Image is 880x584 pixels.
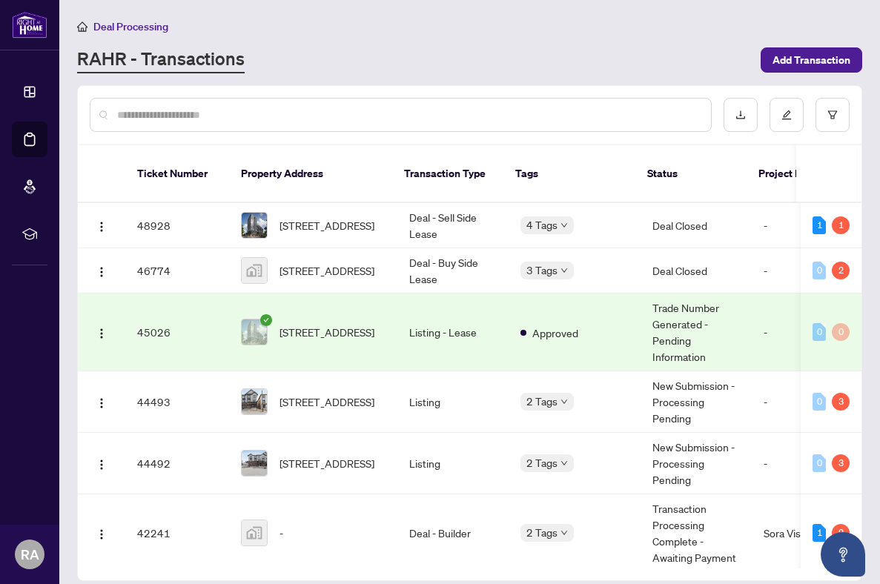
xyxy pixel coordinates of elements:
div: 0 [832,323,850,341]
th: Status [635,145,747,203]
th: Tags [503,145,635,203]
td: Deal - Builder [397,494,509,572]
div: 0 [813,393,826,411]
span: [STREET_ADDRESS] [279,394,374,410]
td: Deal Closed [641,248,752,293]
img: Logo [96,221,107,233]
td: - [752,203,879,248]
td: Deal - Buy Side Lease [397,248,509,293]
span: download [735,110,746,120]
th: Ticket Number [125,145,229,203]
img: Logo [96,459,107,471]
span: 2 Tags [526,393,558,410]
span: 2 Tags [526,524,558,541]
td: 48928 [125,203,229,248]
button: download [724,98,758,132]
div: 2 [832,262,850,279]
td: 44492 [125,433,229,494]
div: 0 [813,323,826,341]
span: [STREET_ADDRESS] [279,324,374,340]
span: down [560,459,568,467]
td: 45026 [125,293,229,371]
th: Property Address [229,145,392,203]
div: 3 [832,454,850,472]
span: [STREET_ADDRESS] [279,262,374,279]
div: 3 [832,393,850,411]
button: Open asap [821,532,865,577]
button: filter [816,98,850,132]
span: home [77,21,87,32]
div: 0 [813,454,826,472]
button: Logo [90,390,113,414]
a: RAHR - Transactions [77,47,245,73]
div: 1 [813,216,826,234]
span: down [560,222,568,229]
div: 2 [832,524,850,542]
div: 1 [832,216,850,234]
img: thumbnail-img [242,213,267,238]
span: - [279,525,283,541]
th: Transaction Type [392,145,503,203]
img: Logo [96,266,107,278]
button: Logo [90,320,113,344]
span: Deal Processing [93,20,168,33]
span: down [560,529,568,537]
button: Add Transaction [761,47,862,73]
td: New Submission - Processing Pending [641,371,752,433]
td: Transaction Processing Complete - Awaiting Payment [641,494,752,572]
span: RA [21,544,39,565]
span: down [560,267,568,274]
button: Logo [90,451,113,475]
span: edit [781,110,792,120]
span: down [560,398,568,405]
img: thumbnail-img [242,520,267,545]
td: Listing [397,433,509,494]
div: 0 [813,262,826,279]
td: Listing - Lease [397,293,509,371]
span: [STREET_ADDRESS] [279,217,374,233]
td: Deal - Sell Side Lease [397,203,509,248]
td: - [752,293,879,371]
span: check-circle [260,314,272,326]
button: Logo [90,213,113,237]
button: Logo [90,521,113,545]
td: - [752,248,879,293]
img: Logo [96,328,107,339]
th: Project Name [747,145,836,203]
span: Add Transaction [773,48,850,72]
img: thumbnail-img [242,389,267,414]
td: - [752,433,879,494]
td: Sora Vista [752,494,879,572]
td: - [752,371,879,433]
span: [STREET_ADDRESS] [279,455,374,471]
td: 44493 [125,371,229,433]
button: Logo [90,259,113,282]
button: edit [770,98,804,132]
span: 4 Tags [526,216,558,233]
img: Logo [96,528,107,540]
td: Listing [397,371,509,433]
span: 2 Tags [526,454,558,471]
img: thumbnail-img [242,451,267,476]
img: logo [12,11,47,39]
div: 1 [813,524,826,542]
td: Trade Number Generated - Pending Information [641,293,752,371]
img: Logo [96,397,107,409]
td: 42241 [125,494,229,572]
span: filter [827,110,838,120]
span: Approved [532,325,578,341]
td: Deal Closed [641,203,752,248]
td: 46774 [125,248,229,293]
img: thumbnail-img [242,319,267,345]
td: New Submission - Processing Pending [641,433,752,494]
img: thumbnail-img [242,258,267,283]
span: 3 Tags [526,262,558,279]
